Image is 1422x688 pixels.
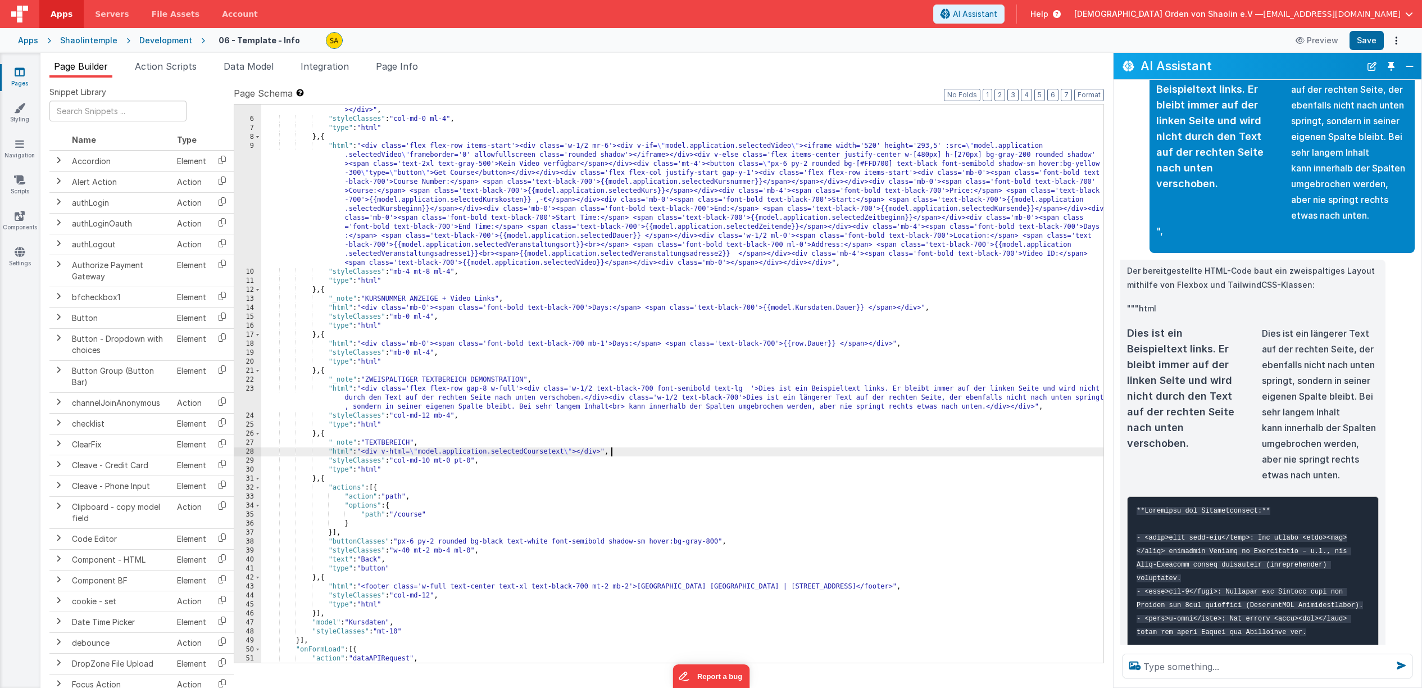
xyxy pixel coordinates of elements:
div: 32 [234,483,261,492]
td: cookie - set [67,591,172,612]
button: [DEMOGRAPHIC_DATA] Orden von Shaolin e.V — [EMAIL_ADDRESS][DOMAIN_NAME] [1074,8,1413,20]
td: Authorize Payment Gateway [67,255,172,287]
div: 33 [234,492,261,501]
span: [DEMOGRAPHIC_DATA] Orden von Shaolin e.V — [1074,8,1263,20]
div: 35 [234,510,261,519]
td: Action [172,632,211,653]
div: 7 [234,124,261,133]
button: Close [1402,58,1417,74]
td: ClearFix [67,434,172,455]
div: ", [1156,42,1408,239]
td: Action [172,392,211,413]
div: 6 [234,115,261,124]
div: 14 [234,304,261,313]
div: 41 [234,564,261,573]
td: Action [172,234,211,255]
div: 9 [234,142,261,268]
td: Action [172,192,211,213]
div: 20 [234,357,261,366]
div: 39 [234,546,261,555]
div: 25 [234,420,261,429]
div: 47 [234,618,261,627]
span: Help [1030,8,1048,20]
td: bfcheckbox1 [67,287,172,307]
div: 15 [234,313,261,322]
button: 1 [983,89,992,101]
div: Shaolintemple [60,35,117,46]
button: 5 [1034,89,1045,101]
td: Action [172,591,211,612]
td: Element [172,476,211,496]
span: Action Scripts [135,61,197,72]
div: 17 [234,331,261,340]
div: 50 [234,645,261,654]
button: Preview [1289,31,1345,49]
td: checklist [67,413,172,434]
td: Button Group (Button Bar) [67,360,172,392]
td: Element [172,653,211,674]
div: 38 [234,537,261,546]
div: 21 [234,366,261,375]
div: 12 [234,286,261,295]
div: 11 [234,277,261,286]
span: Name [72,135,96,144]
span: Page Info [376,61,418,72]
span: Data Model [224,61,274,72]
h2: AI Assistant [1141,59,1361,73]
div: Dies ist ein längerer Text auf der rechten Seite, der ebenfalls nicht nach unten springt, sondern... [1262,325,1379,483]
td: Code Editor [67,528,172,549]
div: 18 [234,340,261,348]
div: 24 [234,411,261,420]
div: 36 [234,519,261,528]
td: Action [172,171,211,192]
div: 30 [234,465,261,474]
td: Element [172,528,211,549]
td: channelJoinAnonymous [67,392,172,413]
button: 3 [1007,89,1019,101]
div: 13 [234,295,261,304]
td: authLogout [67,234,172,255]
td: Button - Dropdown with choices [67,328,172,360]
span: Type [177,135,197,144]
td: Component - HTML [67,549,172,570]
td: Element [172,455,211,476]
td: Accordion [67,151,172,172]
td: Element [172,287,211,307]
td: debounce [67,632,172,653]
p: """html [1127,302,1379,316]
button: 6 [1047,89,1058,101]
span: Integration [301,61,349,72]
span: Page Builder [54,61,108,72]
button: No Folds [944,89,980,101]
div: Apps [18,35,38,46]
span: Page Schema [234,87,293,100]
div: 26 [234,429,261,438]
div: 31 [234,474,261,483]
span: Apps [51,8,72,20]
span: Servers [95,8,129,20]
button: Toggle Pin [1383,58,1399,74]
td: Element [172,328,211,360]
td: Element [172,151,211,172]
iframe: Marker.io feedback button [673,664,749,688]
button: 4 [1021,89,1032,101]
span: File Assets [152,8,200,20]
div: 46 [234,609,261,618]
div: 34 [234,501,261,510]
div: 37 [234,528,261,537]
td: Action [172,496,211,528]
div: Dies ist ein längerer Text auf der rechten Seite, der ebenfalls nicht nach unten springt, sondern... [1291,66,1408,223]
p: Der bereitgestellte HTML-Code baut ein zweispaltiges Layout mithilfe von Flexbox und TailwindCSS-... [1127,264,1379,292]
button: New Chat [1364,58,1380,74]
td: Element [172,360,211,392]
div: 43 [234,582,261,591]
td: authLoginOauth [67,213,172,234]
div: 40 [234,555,261,564]
td: Element [172,255,211,287]
input: Search Snippets ... [49,101,187,121]
button: AI Assistant [933,4,1005,24]
button: 7 [1061,89,1072,101]
td: Element [172,413,211,434]
div: 23 [234,384,261,411]
button: Format [1074,89,1104,101]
